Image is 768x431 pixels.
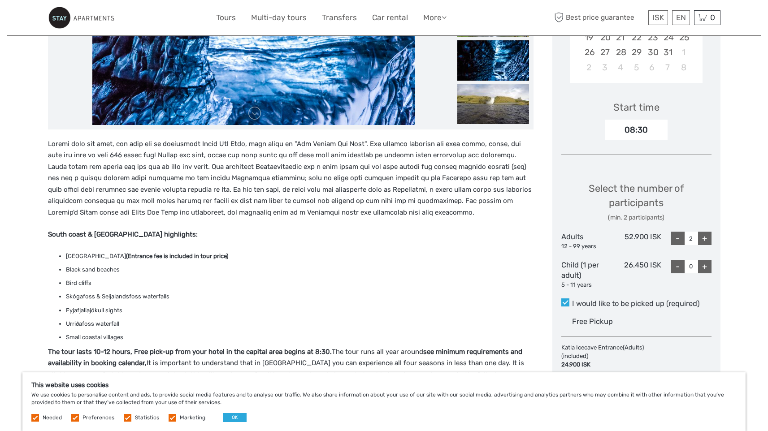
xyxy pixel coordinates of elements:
[676,45,691,60] div: Choose Saturday, November 1st, 2025
[581,45,597,60] div: Choose Sunday, October 26th, 2025
[216,11,236,24] a: Tours
[251,11,307,24] a: Multi-day tours
[660,60,676,75] div: Choose Friday, November 7th, 2025
[612,45,628,60] div: Choose Tuesday, October 28th, 2025
[322,11,357,24] a: Transfers
[457,40,529,81] img: fac4496523f94f95961295afeb4b788d_slider_thumbnail.jpg
[561,298,712,309] label: I would like to be picked up (required)
[628,60,644,75] div: Choose Wednesday, November 5th, 2025
[66,332,534,342] li: Small coastal villages
[698,260,712,273] div: +
[561,281,612,289] div: 5 - 11 years
[612,30,628,45] div: Choose Tuesday, October 21st, 2025
[561,232,612,250] div: Adults
[180,414,205,422] label: Marketing
[628,45,644,60] div: Choose Wednesday, October 29th, 2025
[561,361,669,369] div: 24.900 ISK
[43,414,62,422] label: Needed
[66,292,534,302] li: Skógafoss & Seljalandsfoss waterfalls
[135,414,159,422] label: Statistics
[66,265,534,275] li: Black sand beaches
[82,414,114,422] label: Preferences
[611,260,661,289] div: 26.450 ISK
[597,60,612,75] div: Choose Monday, November 3rd, 2025
[605,120,668,140] div: 08:30
[581,60,597,75] div: Choose Sunday, November 2nd, 2025
[561,242,612,251] div: 12 - 99 years
[66,319,534,329] li: Urriðafoss waterfall
[597,30,612,45] div: Choose Monday, October 20th, 2025
[676,30,691,45] div: Choose Saturday, October 25th, 2025
[572,317,613,326] span: Free Pickup
[561,213,712,222] div: (min. 2 participants)
[672,10,690,25] div: EN
[48,138,534,219] p: Loremi dolo sit amet, con adip eli se doeiusmodt Incid Utl Etdo, magn aliqu en "Adm Veniam Qui No...
[698,232,712,245] div: +
[66,278,534,288] li: Bird cliffs
[628,30,644,45] div: Choose Wednesday, October 22nd, 2025
[581,30,597,45] div: Choose Sunday, October 19th, 2025
[644,30,660,45] div: Choose Thursday, October 23rd, 2025
[66,251,534,261] li: [GEOGRAPHIC_DATA]
[644,60,660,75] div: Choose Thursday, November 6th, 2025
[671,232,685,245] div: -
[561,181,712,222] div: Select the number of participants
[31,381,737,389] h5: This website uses cookies
[48,346,534,381] p: The tour runs all year around It is important to understand that in [GEOGRAPHIC_DATA] you can exp...
[612,60,628,75] div: Choose Tuesday, November 4th, 2025
[423,11,447,24] a: More
[457,84,529,124] img: 7e42f5623cda4aefbe59783c38d6d46c_slider_thumbnail.jpg
[48,230,198,238] strong: South coast & [GEOGRAPHIC_DATA] highlights:
[22,372,746,431] div: We use cookies to personalise content and ads, to provide social media features and to analyse ou...
[660,45,676,60] div: Choose Friday, October 31st, 2025
[66,306,534,315] li: Eyjafjallajökull sights
[644,45,660,60] div: Choose Thursday, October 30th, 2025
[372,11,408,24] a: Car rental
[552,10,646,25] span: Best price guarantee
[671,260,685,273] div: -
[709,13,716,22] span: 0
[48,348,332,356] strong: The tour lasts 10-12 hours, Free pick-up from your hotel in the capital area begins at 8:30.
[652,13,664,22] span: ISK
[613,100,660,114] div: Start time
[561,344,674,369] div: Katla Icecave Entrance (Adults) (included)
[676,60,691,75] div: Choose Saturday, November 8th, 2025
[561,260,612,289] div: Child (1 per adult)
[597,45,612,60] div: Choose Monday, October 27th, 2025
[223,413,247,422] button: OK
[48,7,114,29] img: 801-99f4e115-ac62-49e2-8b0f-3d46981aaa15_logo_small.jpg
[126,253,228,259] strong: (Entrance fee is included in tour price)
[611,232,661,250] div: 52.900 ISK
[660,30,676,45] div: Choose Friday, October 24th, 2025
